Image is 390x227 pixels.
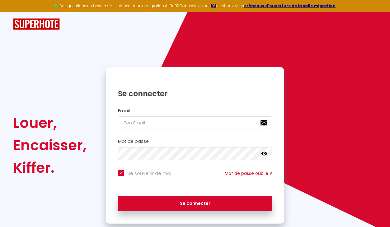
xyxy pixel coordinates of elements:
img: SuperHote logo [13,18,60,30]
div: Kiffer. [13,157,87,179]
h1: Se connecter [118,89,272,99]
a: créneaux d'ouverture de la salle migration [244,3,336,8]
a: Mot de passe oublié ? [225,170,272,176]
div: Encaisser, [13,134,87,157]
h2: Mot de passe [118,139,272,144]
h2: Email [118,108,272,113]
input: Ton Email [118,116,272,129]
div: Louer, [13,112,87,134]
button: Se connecter [118,196,272,211]
a: ICI [211,3,216,8]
